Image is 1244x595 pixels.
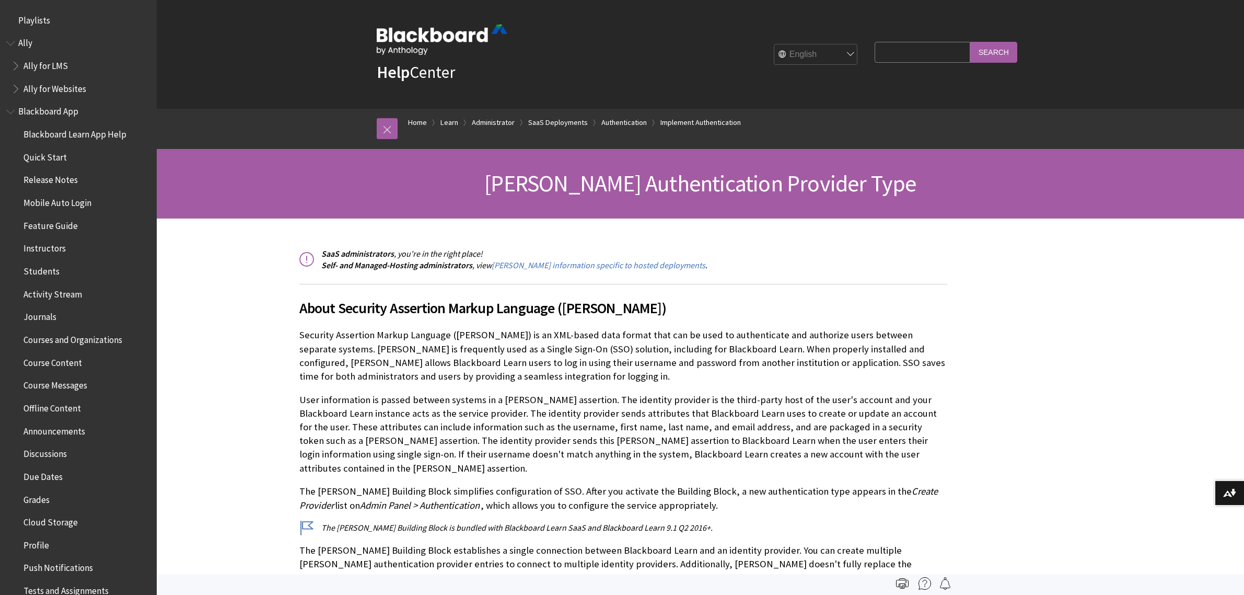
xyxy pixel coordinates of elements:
[321,260,472,270] span: Self- and Managed-Hosting administrators
[24,80,86,94] span: Ally for Websites
[24,194,91,208] span: Mobile Auto Login
[299,393,947,475] p: User information is passed between systems in a [PERSON_NAME] assertion. The identity provider is...
[472,116,515,129] a: Administrator
[24,445,67,459] span: Discussions
[6,12,150,29] nav: Book outline for Playlists
[896,577,909,590] img: Print
[24,422,85,437] span: Announcements
[408,116,427,129] a: Home
[440,116,458,129] a: Learn
[299,485,938,511] span: Create Provider
[24,377,87,391] span: Course Messages
[24,468,63,482] span: Due Dates
[321,248,394,259] span: SaaS administrators
[24,399,81,414] span: Offline Content
[939,577,951,590] img: Follow this page
[18,12,50,26] span: Playlists
[492,260,705,271] a: [PERSON_NAME] information specific to hosted deployments
[299,297,947,319] span: About Security Assertion Markup Language ([PERSON_NAME])
[24,559,93,574] span: Push Notifications
[24,331,122,345] span: Courses and Organizations
[360,499,480,511] span: Admin Panel > Authentication
[24,536,49,551] span: Profile
[299,522,947,533] p: The [PERSON_NAME] Building Block is bundled with Blackboard Learn SaaS and Blackboard Learn 9.1 Q...
[24,513,78,528] span: Cloud Storage
[528,116,588,129] a: SaaS Deployments
[484,169,916,198] span: [PERSON_NAME] Authentication Provider Type
[18,103,78,117] span: Blackboard App
[970,42,1017,62] input: Search
[24,240,66,254] span: Instructors
[24,171,78,186] span: Release Notes
[299,544,947,585] p: The [PERSON_NAME] Building Block establishes a single connection between Blackboard Learn and an ...
[377,62,410,83] strong: Help
[660,116,741,129] a: Implement Authentication
[774,44,858,65] select: Site Language Selector
[24,57,68,71] span: Ally for LMS
[24,125,126,140] span: Blackboard Learn App Help
[24,217,78,231] span: Feature Guide
[24,285,82,300] span: Activity Stream
[299,485,947,512] p: The [PERSON_NAME] Building Block simplifies configuration of SSO. After you activate the Building...
[24,354,82,368] span: Course Content
[299,248,947,271] p: , you're in the right place! , view .
[919,577,931,590] img: More help
[601,116,647,129] a: Authentication
[377,25,507,55] img: Blackboard by Anthology
[24,491,50,505] span: Grades
[299,328,947,383] p: Security Assertion Markup Language ([PERSON_NAME]) is an XML-based data format that can be used t...
[6,35,150,98] nav: Book outline for Anthology Ally Help
[24,148,67,163] span: Quick Start
[24,308,56,323] span: Journals
[377,62,455,83] a: HelpCenter
[18,35,32,49] span: Ally
[24,262,60,277] span: Students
